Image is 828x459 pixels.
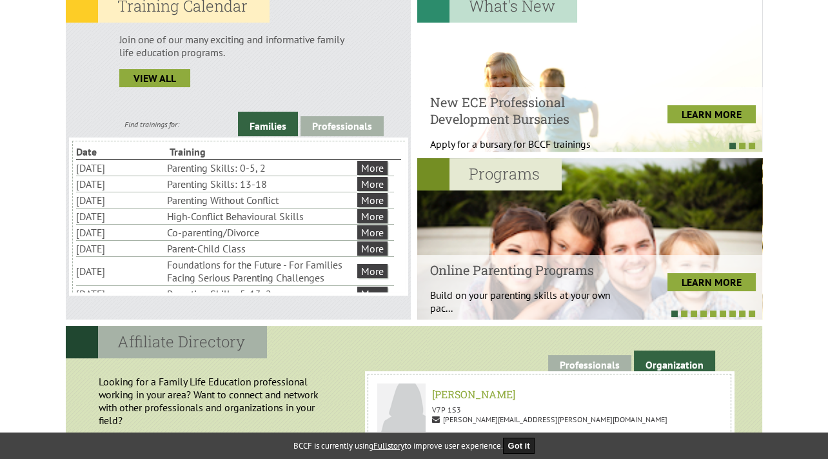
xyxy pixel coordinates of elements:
[432,414,667,424] span: [PERSON_NAME][EMAIL_ADDRESS][PERSON_NAME][DOMAIN_NAME]
[76,160,164,176] li: [DATE]
[119,69,190,87] a: view all
[167,286,355,301] li: Parenting Skills: 5-13, 2
[634,351,715,375] a: Organization
[301,116,384,136] a: Professionals
[76,225,164,240] li: [DATE]
[357,177,388,191] a: More
[167,225,355,240] li: Co-parenting/Divorce
[76,192,164,208] li: [DATE]
[667,273,756,291] a: LEARN MORE
[66,119,238,129] div: Find trainings for:
[381,387,717,401] h6: [PERSON_NAME]
[357,241,388,256] a: More
[357,161,388,175] a: More
[76,144,167,159] li: Date
[167,176,355,192] li: Parenting Skills: 13-18
[357,193,388,207] a: More
[430,289,623,314] p: Build on your parenting skills at your own pac...
[167,241,355,256] li: Parent-Child Class
[238,112,298,136] a: Families
[167,160,355,176] li: Parenting Skills: 0-5, 2
[76,263,164,279] li: [DATE]
[377,383,426,432] img: patricia asbun
[430,138,623,163] p: Apply for a bursary for BCCF trainings West...
[76,286,164,301] li: [DATE]
[167,192,355,208] li: Parenting Without Conflict
[119,33,357,59] p: Join one of our many exciting and informative family life education programs.
[76,209,164,224] li: [DATE]
[503,438,535,454] button: Got it
[170,144,261,159] li: Training
[357,225,388,240] a: More
[548,355,631,375] a: Professionals
[357,264,388,278] a: More
[76,176,164,192] li: [DATE]
[430,261,623,278] h4: Online Parenting Programs
[373,440,404,451] a: Fullstory
[377,405,721,414] p: V7P 1S3
[76,241,164,256] li: [DATE]
[357,209,388,223] a: More
[430,94,623,127] h4: New ECE Professional Development Bursaries
[167,209,355,224] li: High-Conflict Behavioural Skills
[66,326,267,358] h2: Affiliate Directory
[667,105,756,123] a: LEARN MORE
[167,257,355,285] li: Foundations for the Future - For Families Facing Serious Parenting Challenges
[357,287,388,301] a: More
[371,377,727,445] a: patricia asbun [PERSON_NAME] V7P 1S3 [PERSON_NAME][EMAIL_ADDRESS][PERSON_NAME][DOMAIN_NAME]
[417,158,562,190] h2: Programs
[73,369,359,433] p: Looking for a Family Life Education professional working in your area? Want to connect and networ...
